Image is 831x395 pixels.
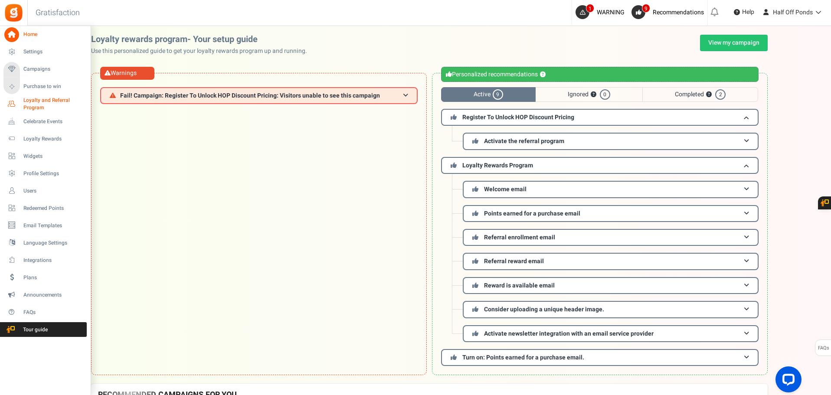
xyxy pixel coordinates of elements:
button: ? [540,72,546,78]
span: Loyalty and Referral Program [23,97,87,111]
h3: Gratisfaction [26,4,89,22]
a: Purchase to win [3,79,87,94]
span: 1 [586,4,594,13]
span: Reward is available email [484,281,555,290]
span: Active [441,87,536,102]
span: FAQs [818,340,829,356]
span: Plans [23,274,84,281]
span: Integrations [23,257,84,264]
a: FAQs [3,305,87,320]
span: Welcome email [484,185,527,194]
h2: Loyalty rewards program- Your setup guide [91,35,314,44]
span: Users [23,187,84,195]
div: Warnings [100,67,154,80]
span: Ignored [536,87,642,102]
a: Email Templates [3,218,87,233]
span: Activate the referral program [484,137,564,146]
span: Help [740,8,754,16]
span: Register To Unlock HOP Discount Pricing [462,113,574,122]
span: FAQs [23,309,84,316]
span: Profile Settings [23,170,84,177]
button: ? [591,92,596,98]
span: Fail! Campaign: Register To Unlock HOP Discount Pricing: Visitors unable to see this campaign [120,92,380,99]
a: Widgets [3,149,87,163]
span: Points earned for a purchase email [484,209,580,218]
a: 9 Recommendations [631,5,707,19]
span: Recommendations [653,8,704,17]
span: Turn on: Points earned for a purchase email. [462,353,584,362]
span: 9 [493,89,503,100]
span: Loyalty Rewards [23,135,84,143]
span: 0 [600,89,610,100]
span: Loyalty Rewards Program [462,161,533,170]
a: Profile Settings [3,166,87,181]
span: Language Settings [23,239,84,247]
div: Personalized recommendations [441,67,759,82]
span: Announcements [23,291,84,299]
p: Use this personalized guide to get your loyalty rewards program up and running. [91,47,314,55]
span: 2 [715,89,726,100]
span: Completed [642,87,758,102]
a: Plans [3,270,87,285]
span: Purchase to win [23,83,84,90]
button: ? [706,92,712,98]
span: Celebrate Events [23,118,84,125]
a: Home [3,27,87,42]
a: Users [3,183,87,198]
a: Loyalty Rewards [3,131,87,146]
a: Loyalty and Referral Program [3,97,87,111]
a: View my campaign [700,35,768,51]
span: Settings [23,48,84,55]
a: Announcements [3,287,87,302]
a: Redeemed Points [3,201,87,215]
a: Language Settings [3,235,87,250]
span: Consider uploading a unique header image. [484,305,604,314]
span: Email Templates [23,222,84,229]
img: Gratisfaction [4,3,23,23]
span: Widgets [23,153,84,160]
a: Help [730,5,758,19]
span: Half Off Ponds [773,8,813,17]
a: 1 WARNING [576,5,628,19]
a: Settings [3,45,87,59]
span: Redeemed Points [23,205,84,212]
span: Home [23,31,84,38]
a: Campaigns [3,62,87,77]
span: 9 [642,4,650,13]
span: Referral enrollment email [484,233,555,242]
a: Integrations [3,253,87,268]
span: Referral reward email [484,257,544,266]
span: Tour guide [4,326,65,333]
span: Activate newsletter integration with an email service provider [484,329,654,338]
span: Campaigns [23,65,84,73]
span: WARNING [597,8,625,17]
a: Celebrate Events [3,114,87,129]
